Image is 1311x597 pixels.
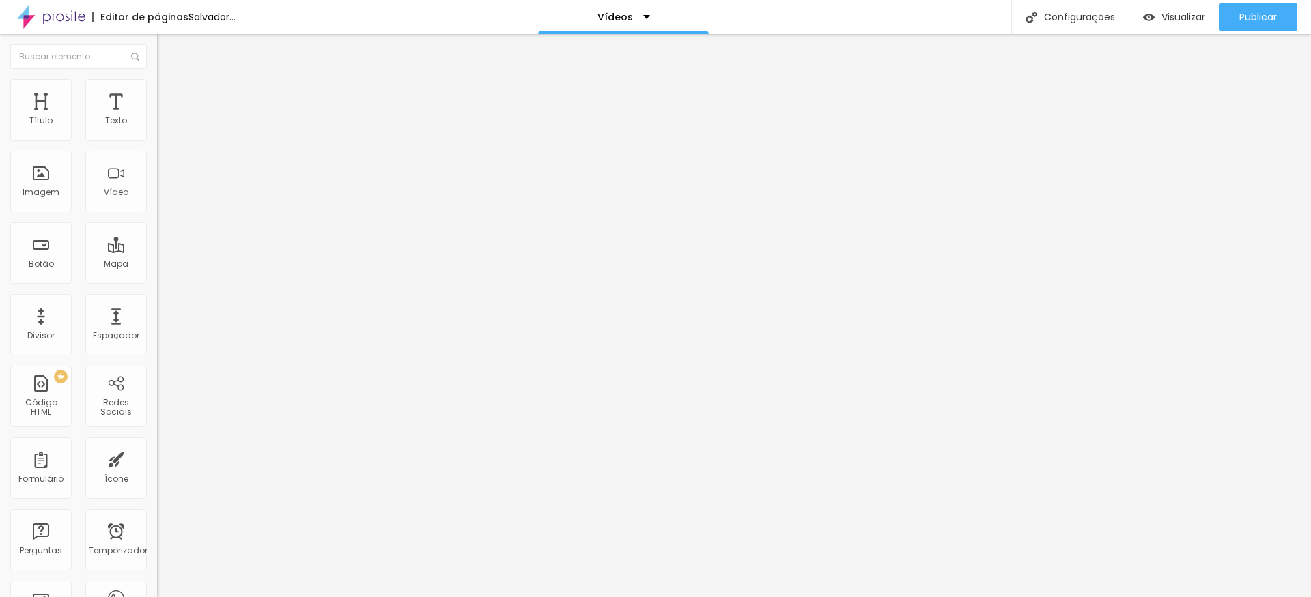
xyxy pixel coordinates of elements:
button: Visualizar [1129,3,1219,31]
font: Publicar [1239,10,1277,24]
font: Espaçador [93,330,139,341]
font: Perguntas [20,544,62,556]
font: Título [29,115,53,126]
font: Formulário [18,473,64,484]
font: Botão [29,258,54,270]
font: Mapa [104,258,128,270]
input: Buscar elemento [10,44,147,69]
img: Ícone [1026,12,1037,23]
font: Divisor [27,330,55,341]
font: Vídeos [597,10,633,24]
img: view-1.svg [1143,12,1155,23]
font: Código HTML [25,396,57,418]
font: Ícone [104,473,128,484]
iframe: Editor [157,34,1311,597]
img: Ícone [131,53,139,61]
font: Configurações [1044,10,1115,24]
font: Visualizar [1161,10,1205,24]
font: Temporizador [89,544,147,556]
font: Redes Sociais [100,396,132,418]
font: Texto [105,115,127,126]
font: Editor de páginas [100,10,188,24]
font: Imagem [23,186,59,198]
button: Publicar [1219,3,1297,31]
font: Vídeo [104,186,128,198]
font: Salvador... [188,10,236,24]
